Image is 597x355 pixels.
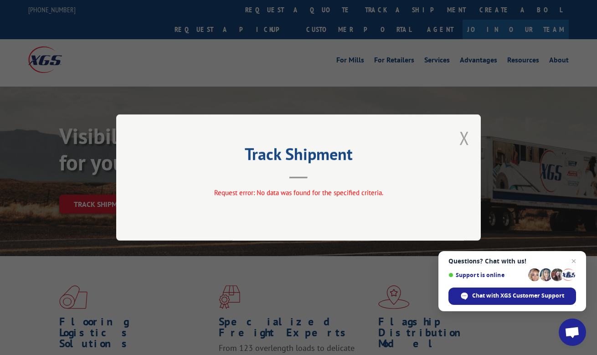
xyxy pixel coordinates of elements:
[472,292,564,300] span: Chat with XGS Customer Support
[162,148,435,165] h2: Track Shipment
[448,288,576,305] div: Chat with XGS Customer Support
[559,319,586,346] div: Open chat
[459,126,469,150] button: Close modal
[214,188,383,197] span: Request error: No data was found for the specified criteria.
[448,257,576,265] span: Questions? Chat with us!
[568,256,579,267] span: Close chat
[448,272,525,278] span: Support is online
